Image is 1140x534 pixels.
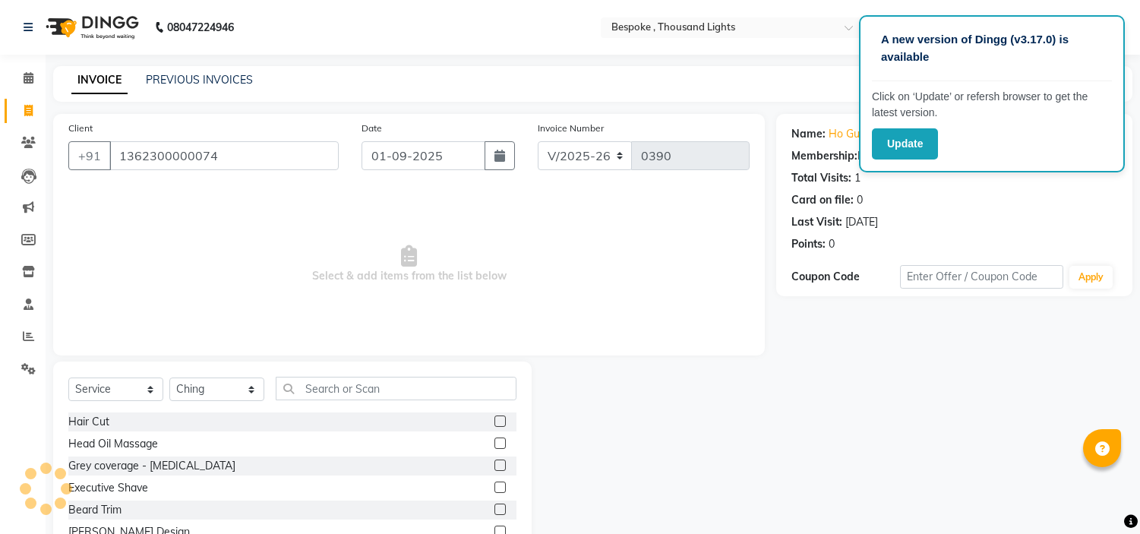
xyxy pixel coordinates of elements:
[1069,266,1113,289] button: Apply
[538,122,604,135] label: Invoice Number
[791,126,826,142] div: Name:
[39,6,143,49] img: logo
[791,148,857,164] div: Membership:
[68,458,235,474] div: Grey coverage - [MEDICAL_DATA]
[829,236,835,252] div: 0
[68,480,148,496] div: Executive Shave
[1076,473,1125,519] iframe: chat widget
[872,89,1112,121] p: Click on ‘Update’ or refersh browser to get the latest version.
[829,126,875,142] a: Ho Guest
[854,170,861,186] div: 1
[791,192,854,208] div: Card on file:
[68,188,750,340] span: Select & add items from the list below
[276,377,516,400] input: Search or Scan
[167,6,234,49] b: 08047224946
[68,122,93,135] label: Client
[362,122,382,135] label: Date
[146,73,253,87] a: PREVIOUS INVOICES
[791,214,842,230] div: Last Visit:
[109,141,339,170] input: Search by Name/Mobile/Email/Code
[872,128,938,160] button: Update
[68,141,111,170] button: +91
[68,436,158,452] div: Head Oil Massage
[900,265,1063,289] input: Enter Offer / Coupon Code
[791,236,826,252] div: Points:
[845,214,878,230] div: [DATE]
[791,170,851,186] div: Total Visits:
[791,269,900,285] div: Coupon Code
[71,67,128,94] a: INVOICE
[857,192,863,208] div: 0
[881,31,1103,65] p: A new version of Dingg (v3.17.0) is available
[68,502,122,518] div: Beard Trim
[791,148,1117,164] div: No Active Membership
[68,414,109,430] div: Hair Cut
